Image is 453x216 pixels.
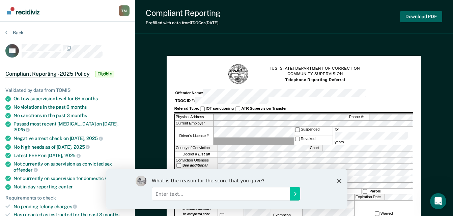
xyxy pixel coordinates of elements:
input: for years. [335,132,408,139]
img: Recidiviz [7,7,39,14]
label: County of Conviction [175,145,218,151]
strong: See additional offenses on reverse side. [176,163,211,178]
label: for years. [334,127,412,145]
h1: [US_STATE] DEPARTMENT OF CORRECTION COMMUNITY SUPERVISION [271,66,360,83]
span: 2025 [13,127,30,132]
input: ATR Supervision Transfer [236,106,240,111]
div: Compliant Reporting [146,8,221,18]
span: Compliant Reporting - 2025 Policy [5,71,90,77]
iframe: Survey by Kim from Recidiviz [106,169,347,209]
span: center [58,184,73,189]
div: Negative arrest check on [DATE], [13,135,130,141]
div: Requirements to check [5,195,130,201]
div: Not in day reporting [13,184,130,190]
strong: Referral Type: [174,106,199,111]
label: Current Employer [175,121,213,127]
div: Validated by data from TOMIS [5,87,130,93]
button: Download PDF [400,11,442,22]
button: Profile dropdown button [119,5,130,16]
label: Phone #: [348,114,370,120]
div: Conviction Offenses [175,157,218,188]
span: 2025 [86,136,103,141]
label: Expiration Date [355,194,385,200]
iframe: Intercom live chat [430,193,446,209]
div: T M [119,5,130,16]
div: Not currently on supervision as convicted sex [13,161,130,173]
div: Not currently on supervision for domestic [13,175,130,181]
span: months [70,104,87,110]
strong: Telephone Reporting Referral [285,78,345,82]
strong: ATR Supervision Transfer [242,106,287,111]
span: months [82,96,98,101]
input: Suspended [295,127,300,132]
label: Revoked [294,136,333,145]
div: Passed most recent [MEDICAL_DATA] on [DATE], [13,121,130,133]
div: No pending felony [13,204,130,210]
div: No violations in the past 6 [13,104,130,110]
span: charges [54,204,77,209]
strong: TDOC ID #: [175,99,195,103]
span: offender [13,167,38,173]
label: Driver’s License # [175,127,213,145]
div: No sanctions in the past 3 [13,113,130,118]
label: Court [309,145,322,151]
span: Eligible [95,71,114,77]
input: Revoked [295,136,300,141]
span: violence [105,176,128,181]
img: TN Seal [228,64,249,85]
button: Back [5,30,24,36]
input: Parole [363,189,367,194]
div: No high needs as of [DATE], [13,144,130,150]
label: Suspended [294,127,333,136]
strong: List all [198,152,210,156]
strong: Offender Name: [175,91,203,95]
span: 2025 [74,144,90,150]
div: Latest FEEP on [DATE], [13,152,130,158]
strong: Parole [370,189,381,193]
input: See additional offenses on reverse side. [176,163,181,168]
span: Docket # [182,152,210,157]
div: Prefilled with data from TDOC on [DATE] . [146,21,221,25]
input: Waived [375,211,379,216]
div: On Low supervision level for 6+ [13,96,130,102]
span: months [70,113,87,118]
strong: IOT sanctioning [206,106,234,111]
span: 2025 [64,153,81,158]
label: Physical Address [175,114,213,120]
input: IOT sanctioning [200,106,205,111]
